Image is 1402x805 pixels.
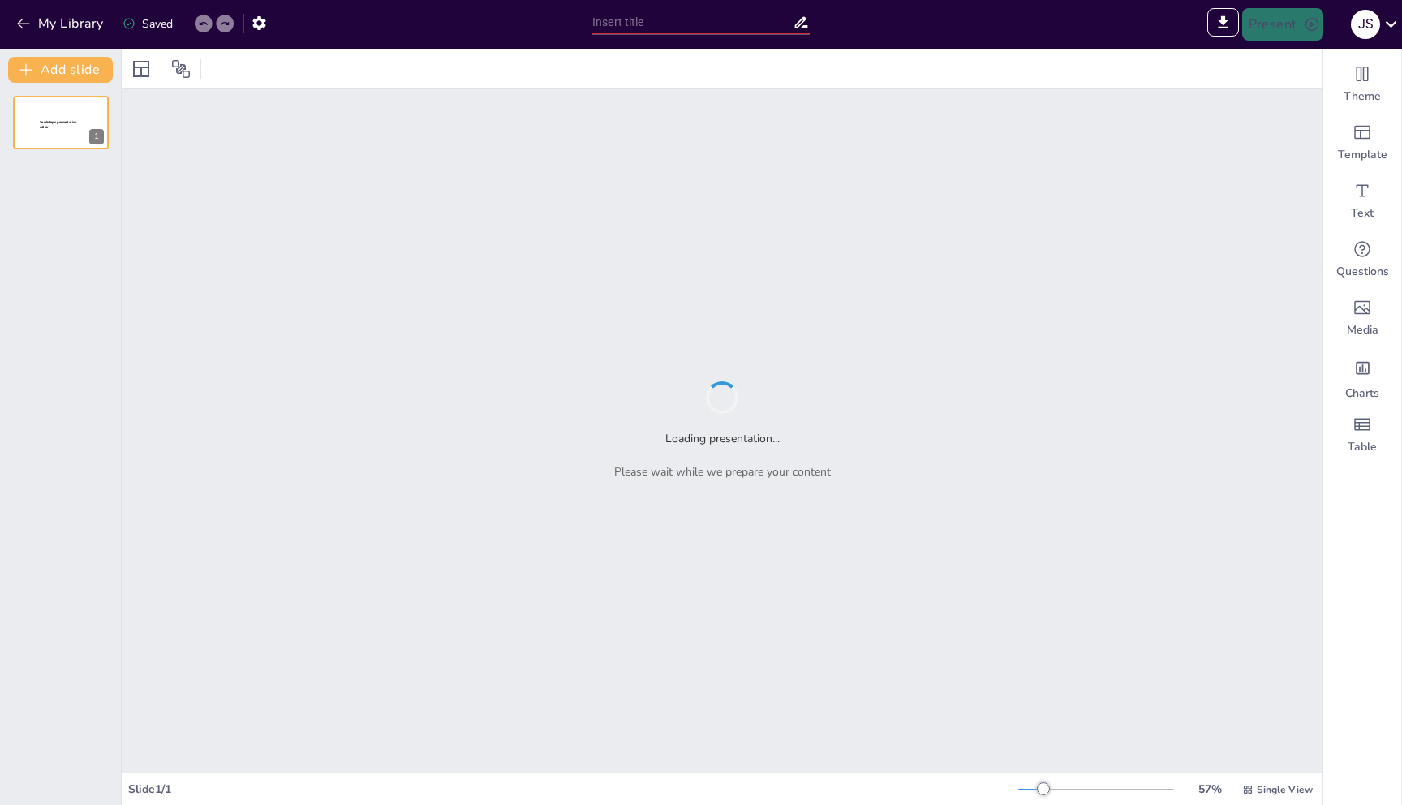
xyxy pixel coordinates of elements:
[1344,88,1381,105] span: Theme
[1351,8,1380,41] button: J S
[1190,781,1229,798] div: 57 %
[1348,439,1377,455] span: Table
[1323,172,1401,230] div: Add text boxes
[1323,347,1401,406] div: Add charts and graphs
[40,120,77,129] span: Sendsteps presentation editor
[1323,55,1401,114] div: Change the overall theme
[1347,322,1378,338] span: Media
[1207,8,1239,41] span: Export to PowerPoint
[1323,114,1401,172] div: Add ready made slides
[1323,406,1401,464] div: Add a table
[13,96,109,149] div: Sendsteps presentation editor1
[1336,264,1389,280] span: Questions
[1323,289,1401,347] div: Add images, graphics, shapes or video
[1338,147,1387,163] span: Template
[89,129,104,144] div: 1
[592,11,793,34] input: Insert title
[123,15,173,32] div: Saved
[1242,8,1323,41] button: Present
[665,430,780,447] h2: Loading presentation...
[1351,10,1380,39] div: J S
[1351,205,1374,222] span: Text
[1323,230,1401,289] div: Get real-time input from your audience
[128,56,154,82] div: Layout
[128,781,1018,798] div: Slide 1 / 1
[8,57,113,83] button: Add slide
[171,59,191,79] span: Position
[1345,385,1379,402] span: Charts
[12,11,110,37] button: My Library
[614,463,831,480] p: Please wait while we prepare your content
[1257,782,1313,797] span: Single View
